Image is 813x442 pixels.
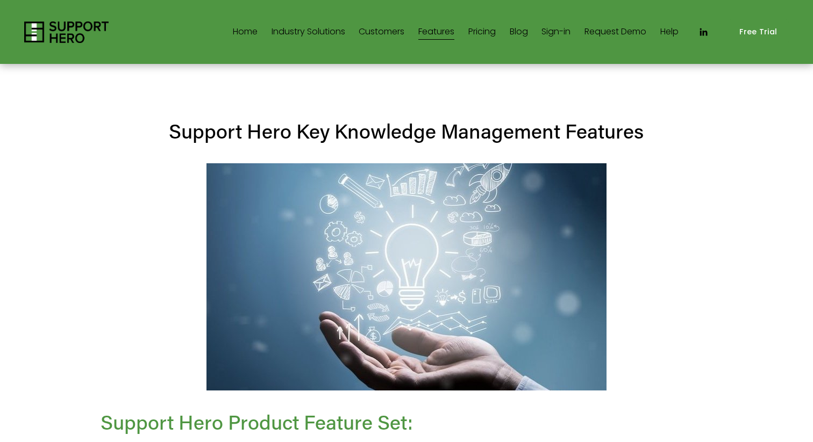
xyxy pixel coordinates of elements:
[101,118,712,144] h3: Support Hero Key Knowledge Management Features
[660,24,679,41] a: Help
[510,24,528,41] a: Blog
[728,19,788,45] a: Free Trial
[541,24,570,41] a: Sign-in
[272,24,345,41] a: folder dropdown
[101,409,413,435] span: Support Hero Product Feature Set:
[272,24,345,40] span: Industry Solutions
[24,21,109,43] img: Support Hero
[584,24,646,41] a: Request Demo
[359,24,404,41] a: Customers
[233,24,258,41] a: Home
[468,24,496,41] a: Pricing
[418,24,454,41] a: Features
[698,27,709,38] a: LinkedIn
